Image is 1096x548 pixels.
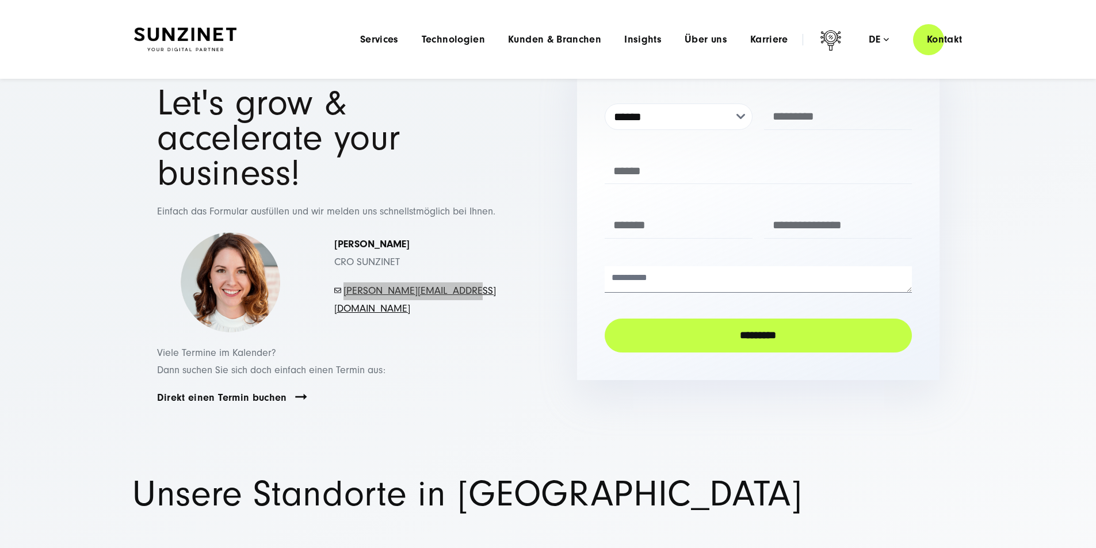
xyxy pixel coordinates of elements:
a: Kunden & Branchen [508,34,601,45]
a: Insights [624,34,662,45]
span: Let's grow & accelerate your business! [157,82,401,194]
img: Simona-kontakt-page-picture [180,232,281,333]
a: Kontakt [913,23,976,56]
img: SUNZINET Full Service Digital Agentur [134,28,236,52]
p: CRO SUNZINET [334,236,497,271]
div: de [869,34,889,45]
a: Technologien [422,34,485,45]
a: Services [360,34,399,45]
a: Über uns [685,34,727,45]
span: - [341,285,343,297]
strong: [PERSON_NAME] [334,238,410,250]
a: [PERSON_NAME][EMAIL_ADDRESS][DOMAIN_NAME] [334,285,496,315]
span: Einfach das Formular ausfüllen und wir melden uns schnellstmöglich bei Ihnen. [157,205,495,217]
span: Viele Termine im Kalender? Dann suchen Sie sich doch einfach einen Termin aus: [157,347,385,377]
a: Direkt einen Termin buchen [157,391,287,404]
h1: Unsere Standorte in [GEOGRAPHIC_DATA] [132,477,964,512]
a: Karriere [750,34,788,45]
